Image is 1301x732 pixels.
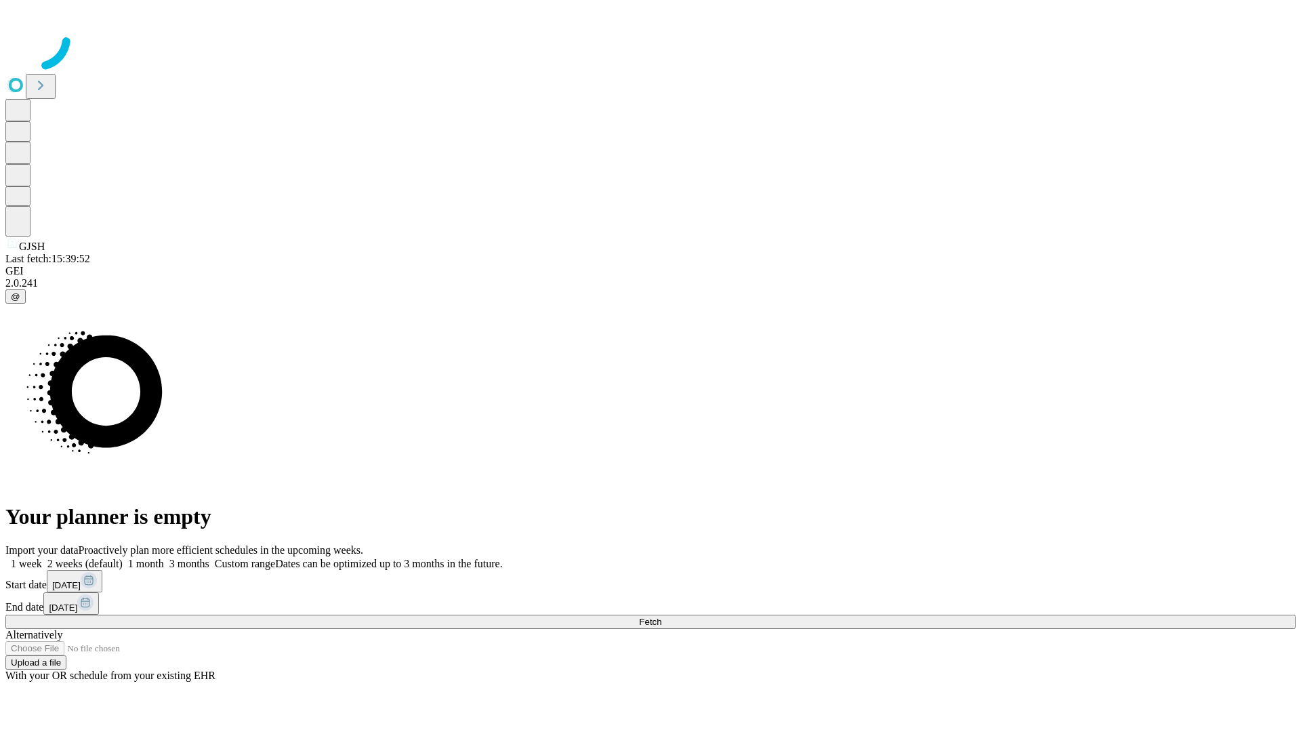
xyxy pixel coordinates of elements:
[52,580,81,590] span: [DATE]
[128,558,164,569] span: 1 month
[49,603,77,613] span: [DATE]
[215,558,275,569] span: Custom range
[11,558,42,569] span: 1 week
[79,544,363,556] span: Proactively plan more efficient schedules in the upcoming weeks.
[5,504,1296,529] h1: Your planner is empty
[5,655,66,670] button: Upload a file
[275,558,502,569] span: Dates can be optimized up to 3 months in the future.
[5,277,1296,289] div: 2.0.241
[169,558,209,569] span: 3 months
[5,670,215,681] span: With your OR schedule from your existing EHR
[5,265,1296,277] div: GEI
[43,592,99,615] button: [DATE]
[5,289,26,304] button: @
[19,241,45,252] span: GJSH
[639,617,661,627] span: Fetch
[47,570,102,592] button: [DATE]
[5,629,62,640] span: Alternatively
[5,544,79,556] span: Import your data
[11,291,20,302] span: @
[5,253,90,264] span: Last fetch: 15:39:52
[5,570,1296,592] div: Start date
[47,558,123,569] span: 2 weeks (default)
[5,615,1296,629] button: Fetch
[5,592,1296,615] div: End date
